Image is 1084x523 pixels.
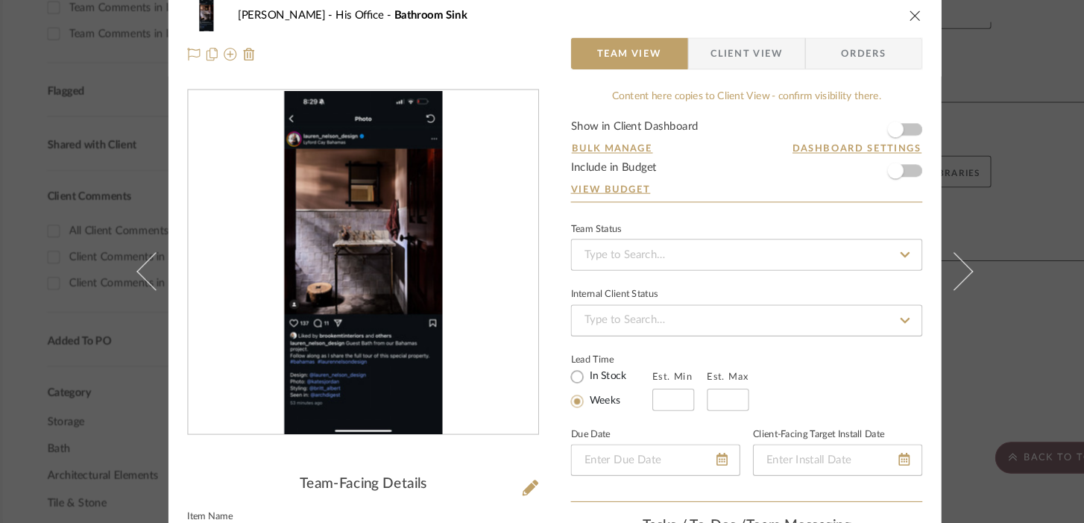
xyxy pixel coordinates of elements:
label: Item Name [196,501,239,508]
div: Team Status [557,230,605,237]
img: Remove from project [248,63,260,75]
input: Type to Search… [557,304,888,334]
label: Due Date [557,423,594,430]
span: [PERSON_NAME] [244,27,335,37]
span: Client View [688,53,757,83]
img: 541f5649-8e08-4451-a244-6662b0936bd8_48x40.jpg [196,17,232,47]
label: In Stock [572,366,609,379]
input: Type to Search… [557,242,888,272]
label: Lead Time [557,349,634,363]
button: Dashboard Settings [765,151,888,164]
label: Est. Min [634,367,672,378]
span: Orders [795,53,871,83]
div: Content here copies to Client View - confirm visibility there. [557,101,888,116]
label: Client-Facing Target Install Date [728,423,852,430]
span: His Office [335,27,391,37]
button: close [875,25,888,39]
img: 541f5649-8e08-4451-a244-6662b0936bd8_436x436.jpg [287,103,437,427]
span: Tasks / To-Dos / [625,506,722,519]
span: Team View [582,53,643,83]
span: Bathroom Sink [391,27,459,37]
a: View Budget [557,190,888,201]
input: Enter Due Date [557,436,716,466]
mat-radio-group: Select item type [557,363,634,404]
div: Internal Client Status [557,291,639,298]
div: Team-Facing Details [196,466,527,482]
label: Weeks [572,389,604,402]
input: Enter Install Date [728,436,888,466]
div: team Messaging [557,505,888,522]
label: Est. Max [685,367,725,378]
button: Bulk Manage [557,151,635,164]
div: 0 [197,103,526,427]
